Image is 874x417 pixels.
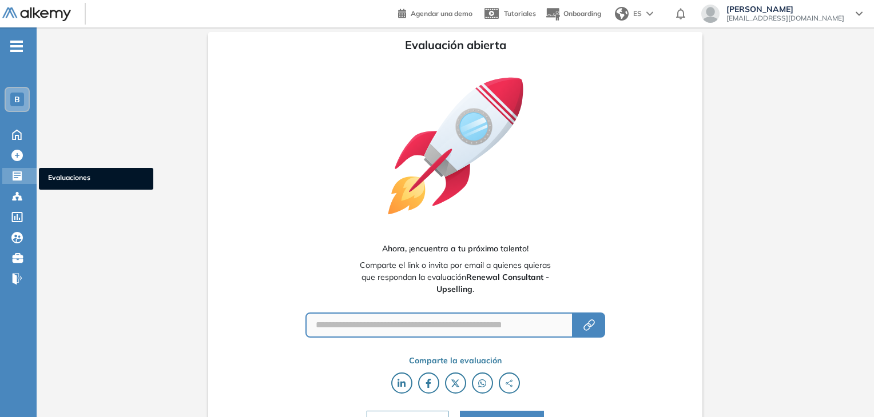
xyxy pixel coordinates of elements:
span: Evaluación abierta [405,37,506,54]
a: Agendar una demo [398,6,472,19]
span: Tutoriales [504,9,536,18]
span: Evaluaciones [48,173,144,185]
button: Onboarding [545,2,601,26]
b: Renewal Consultant - Upselling [436,272,549,294]
span: B [14,95,20,104]
img: Logo [2,7,71,22]
span: Onboarding [563,9,601,18]
span: Ahora, ¡encuentra a tu próximo talento! [382,243,529,255]
i: - [10,45,23,47]
span: [PERSON_NAME] [726,5,844,14]
span: Comparte la evaluación [409,355,502,367]
img: arrow [646,11,653,16]
span: [EMAIL_ADDRESS][DOMAIN_NAME] [726,14,844,23]
span: ES [633,9,642,19]
span: Comparte el link o invita por email a quienes quieras que respondan la evaluación . [356,259,555,295]
span: Agendar una demo [411,9,472,18]
img: world [615,7,629,21]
